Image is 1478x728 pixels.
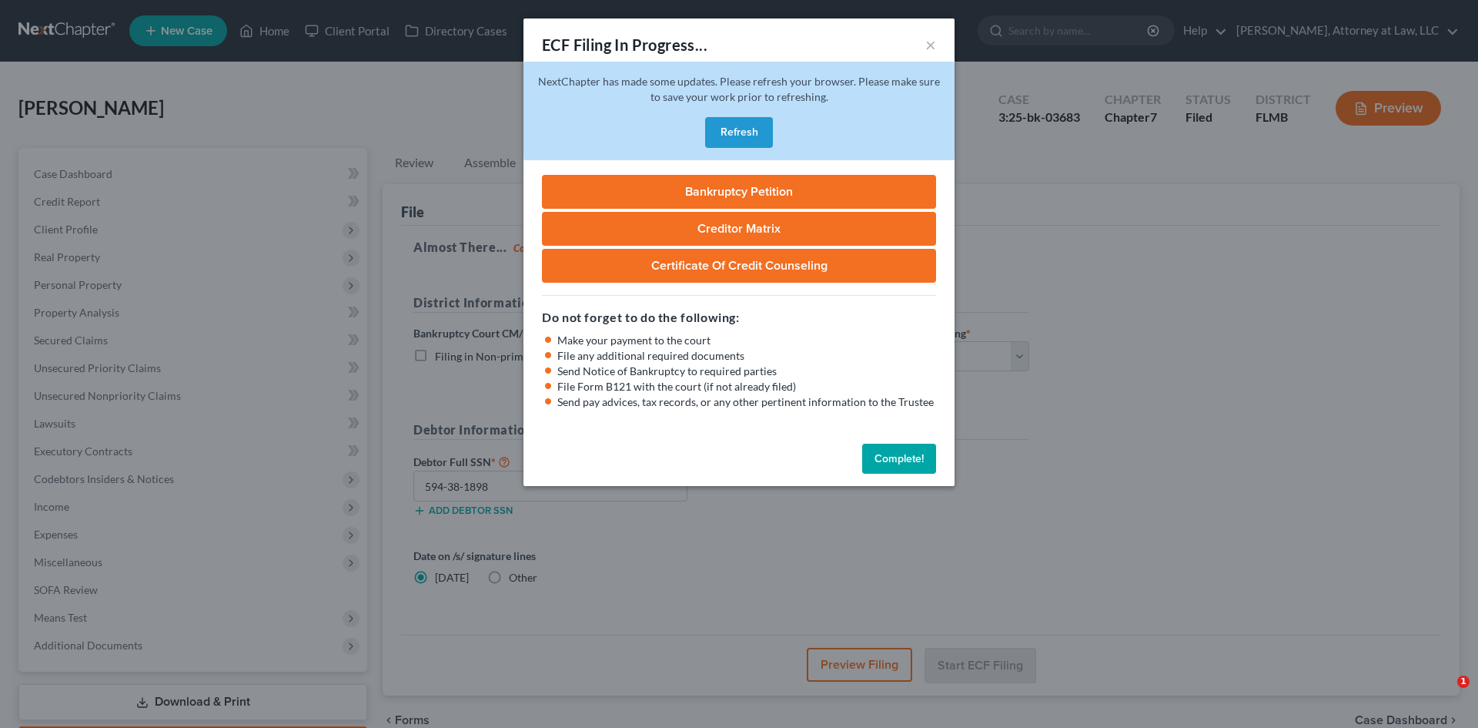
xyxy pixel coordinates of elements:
button: × [925,35,936,54]
li: File Form B121 with the court (if not already filed) [557,379,936,394]
a: Creditor Matrix [542,212,936,246]
div: ECF Filing In Progress... [542,34,707,55]
li: File any additional required documents [557,348,936,364]
iframe: Intercom live chat [1426,676,1463,713]
span: NextChapter has made some updates. Please refresh your browser. Please make sure to save your wor... [538,75,940,103]
a: Bankruptcy Petition [542,175,936,209]
li: Send pay advices, tax records, or any other pertinent information to the Trustee [557,394,936,410]
li: Make your payment to the court [557,333,936,348]
span: 1 [1457,676,1470,688]
button: Refresh [705,117,773,148]
h5: Do not forget to do the following: [542,308,936,327]
li: Send Notice of Bankruptcy to required parties [557,364,936,379]
a: Certificate of Credit Counseling [542,249,936,283]
button: Complete! [862,444,936,475]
